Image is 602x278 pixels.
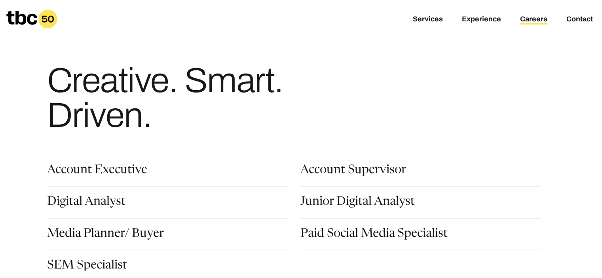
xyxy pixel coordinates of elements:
a: Paid Social Media Specialist [300,228,448,242]
a: Media Planner/ Buyer [47,228,164,242]
a: Junior Digital Analyst [300,196,415,210]
a: Account Executive [47,165,147,178]
a: Contact [566,15,593,25]
a: Digital Analyst [47,196,125,210]
a: Experience [462,15,501,25]
a: Account Supervisor [300,165,406,178]
a: Homepage [6,9,57,28]
h1: Creative. Smart. Driven. [47,63,351,133]
a: SEM Specialist [47,260,127,273]
a: Services [413,15,443,25]
a: Careers [520,15,547,25]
